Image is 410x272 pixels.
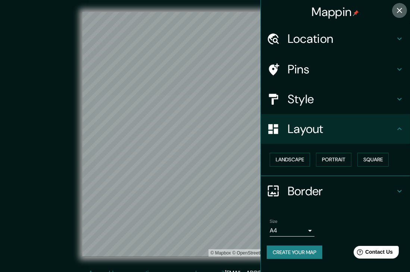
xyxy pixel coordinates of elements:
[270,218,278,224] label: Size
[288,31,395,46] h4: Location
[316,153,351,167] button: Portrait
[261,54,410,84] div: Pins
[270,153,310,167] button: Landscape
[270,225,314,237] div: A4
[261,176,410,206] div: Border
[82,12,328,257] canvas: Map
[288,92,395,107] h4: Style
[261,84,410,114] div: Style
[210,250,231,256] a: Mapbox
[232,250,269,256] a: OpenStreetMap
[267,246,322,259] button: Create your map
[357,153,389,167] button: Square
[353,10,359,16] img: pin-icon.png
[288,121,395,136] h4: Layout
[261,24,410,54] div: Location
[288,184,395,199] h4: Border
[288,62,395,77] h4: Pins
[344,243,402,264] iframe: Help widget launcher
[312,4,359,19] h4: Mappin
[261,114,410,144] div: Layout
